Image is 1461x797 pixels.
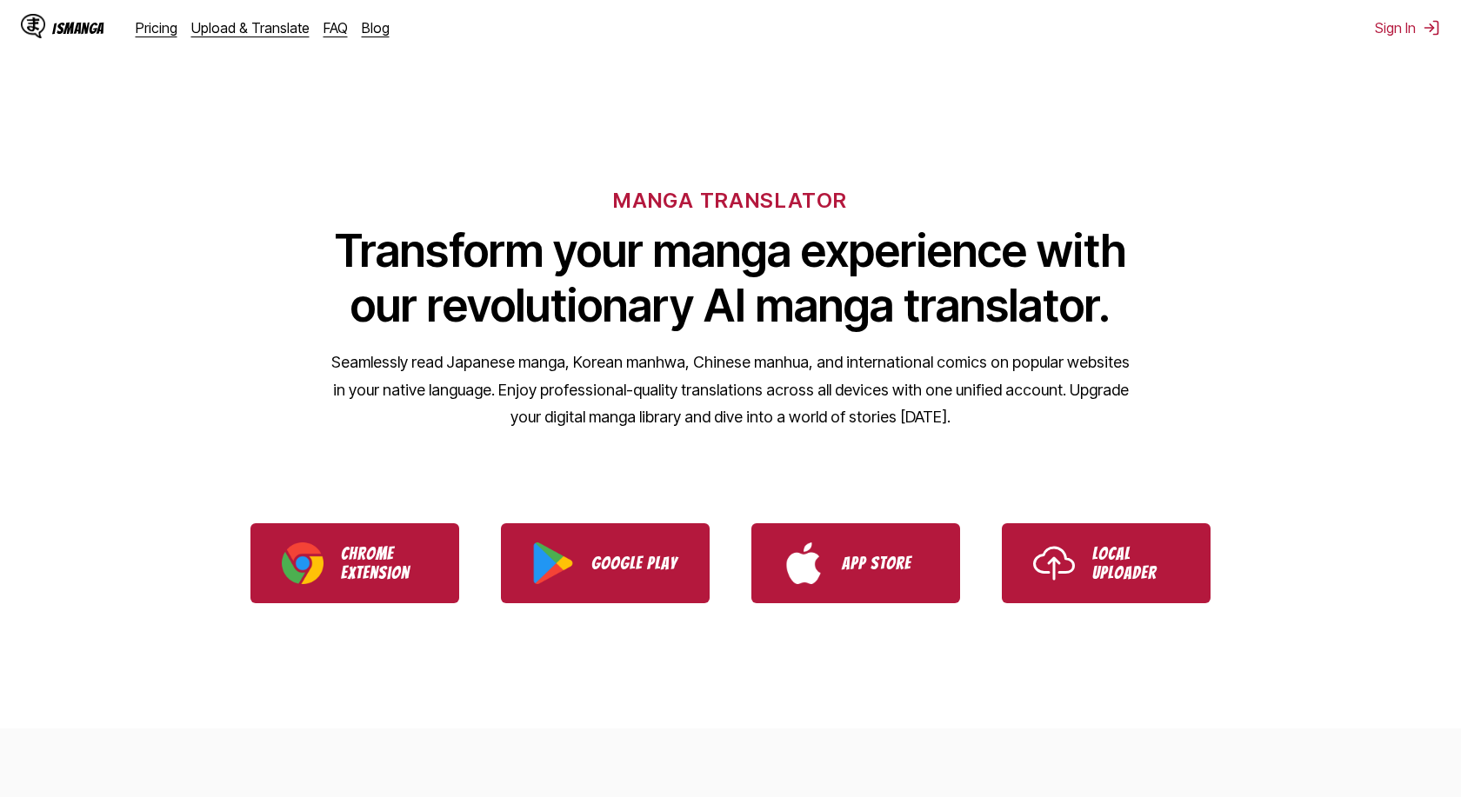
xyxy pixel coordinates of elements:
[21,14,136,42] a: IsManga LogoIsManga
[362,19,390,37] a: Blog
[613,188,847,213] h6: MANGA TRANSLATOR
[282,542,324,584] img: Chrome logo
[52,20,104,37] div: IsManga
[783,542,824,584] img: App Store logo
[532,542,574,584] img: Google Play logo
[21,14,45,38] img: IsManga Logo
[330,349,1131,431] p: Seamlessly read Japanese manga, Korean manhwa, Chinese manhua, and international comics on popula...
[591,554,678,573] p: Google Play
[1375,19,1440,37] button: Sign In
[324,19,348,37] a: FAQ
[250,523,459,603] a: Download IsManga Chrome Extension
[136,19,177,37] a: Pricing
[1002,523,1211,603] a: Use IsManga Local Uploader
[751,523,960,603] a: Download IsManga from App Store
[1033,542,1075,584] img: Upload icon
[1423,19,1440,37] img: Sign out
[191,19,310,37] a: Upload & Translate
[330,223,1131,333] h1: Transform your manga experience with our revolutionary AI manga translator.
[341,544,428,582] p: Chrome Extension
[842,554,929,573] p: App Store
[1092,544,1179,582] p: Local Uploader
[501,523,710,603] a: Download IsManga from Google Play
